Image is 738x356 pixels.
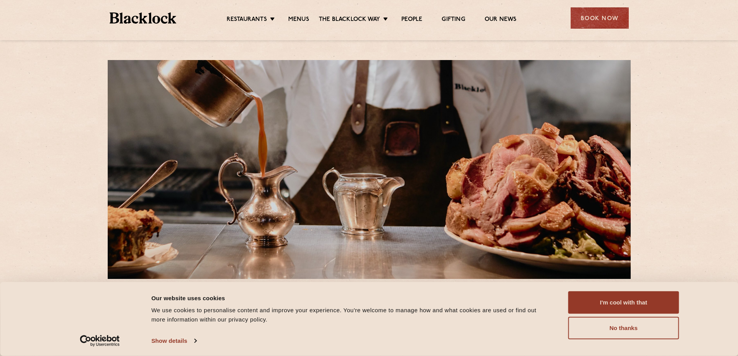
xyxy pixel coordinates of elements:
[151,306,551,324] div: We use cookies to personalise content and improve your experience. You're welcome to manage how a...
[319,16,380,24] a: The Blacklock Way
[151,293,551,303] div: Our website uses cookies
[568,317,679,339] button: No thanks
[151,335,196,347] a: Show details
[442,16,465,24] a: Gifting
[571,7,629,29] div: Book Now
[110,12,177,24] img: BL_Textured_Logo-footer-cropped.svg
[568,291,679,314] button: I'm cool with that
[401,16,422,24] a: People
[66,335,134,347] a: Usercentrics Cookiebot - opens in a new window
[288,16,309,24] a: Menus
[227,16,267,24] a: Restaurants
[485,16,517,24] a: Our News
